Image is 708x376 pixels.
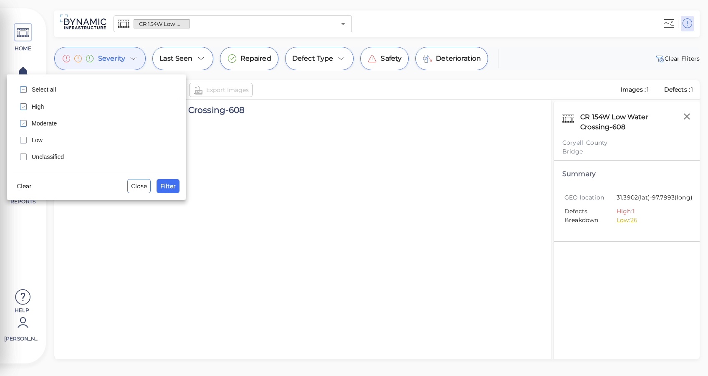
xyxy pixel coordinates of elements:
iframe: Chat [673,338,702,370]
span: Moderate [32,119,174,128]
div: Low [13,132,180,148]
div: High [13,98,180,115]
div: Moderate [13,115,180,132]
span: Select all [32,85,174,94]
span: Unclassified [32,153,174,161]
span: Close [131,181,147,191]
button: Clear [13,179,35,193]
button: Filter [157,179,180,193]
div: Unclassified [13,148,180,165]
button: Close [127,179,151,193]
span: Low [32,136,174,144]
span: Filter [160,181,176,191]
div: Select all [13,81,180,98]
span: High [32,102,174,111]
span: Clear [17,181,32,191]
